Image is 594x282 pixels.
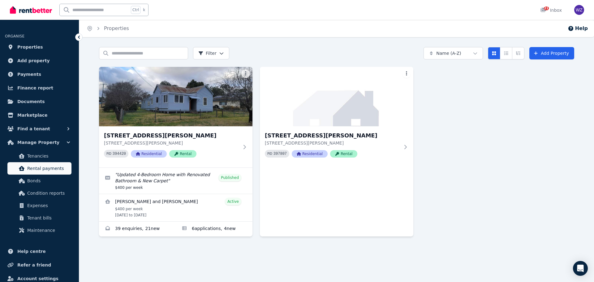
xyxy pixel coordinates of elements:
a: Maintenance [7,224,71,236]
span: ORGANISE [5,34,24,38]
button: Filter [193,47,229,59]
img: 30 Leonard St, Mildura [260,67,413,126]
button: Find a tenant [5,123,74,135]
a: Payments [5,68,74,80]
a: Properties [5,41,74,53]
div: Inbox [540,7,562,13]
button: Manage Property [5,136,74,149]
code: 397807 [273,152,287,156]
a: Documents [5,95,74,108]
a: Expenses [7,199,71,212]
a: 25 Charles St, Coonabarabran[STREET_ADDRESS][PERSON_NAME][STREET_ADDRESS][PERSON_NAME]PID 394420R... [99,67,252,167]
span: Maintenance [27,227,69,234]
h3: [STREET_ADDRESS][PERSON_NAME] [265,131,400,140]
span: Refer a friend [17,261,51,269]
span: Help centre [17,248,46,255]
span: Tenant bills [27,214,69,222]
a: Edit listing: Updated 4-Bedroom Home with Renovated Bathroom & New Carpet [99,168,252,194]
a: Rental payments [7,162,71,175]
span: 21 [544,7,549,10]
span: Payments [17,71,41,78]
a: Finance report [5,82,74,94]
a: 30 Leonard St, Mildura[STREET_ADDRESS][PERSON_NAME][STREET_ADDRESS][PERSON_NAME]PID 397807Residen... [260,67,413,167]
button: More options [241,69,250,78]
button: Compact list view [500,47,512,59]
a: Applications for 25 Charles St, Coonabarabran [176,222,252,236]
button: Name (A-Z) [424,47,483,59]
a: Add Property [529,47,574,59]
a: View details for Jamie Zawiolkowski and Lilee Clifton [99,194,252,221]
a: Refer a friend [5,259,74,271]
button: Expanded list view [512,47,524,59]
a: Help centre [5,245,74,258]
span: Bonds [27,177,69,184]
small: PID [106,152,111,155]
a: Properties [104,25,129,31]
p: [STREET_ADDRESS][PERSON_NAME] [104,140,239,146]
a: Condition reports [7,187,71,199]
span: Add property [17,57,50,64]
span: Name (A-Z) [436,50,461,56]
button: More options [402,69,411,78]
span: Manage Property [17,139,59,146]
span: Marketplace [17,111,47,119]
img: RentBetter [10,5,52,15]
code: 394420 [113,152,126,156]
nav: Breadcrumb [79,20,136,37]
img: 25 Charles St, Coonabarabran [99,67,252,126]
span: Expenses [27,202,69,209]
span: Find a tenant [17,125,50,132]
a: Add property [5,54,74,67]
span: Finance report [17,84,53,92]
button: Card view [488,47,500,59]
span: Condition reports [27,189,69,197]
h3: [STREET_ADDRESS][PERSON_NAME] [104,131,239,140]
small: PID [267,152,272,155]
span: Tenancies [27,152,69,160]
p: [STREET_ADDRESS][PERSON_NAME] [265,140,400,146]
a: Enquiries for 25 Charles St, Coonabarabran [99,222,176,236]
div: Open Intercom Messenger [573,261,588,276]
span: Rental [169,150,196,158]
span: Properties [17,43,43,51]
img: Wei Zhang [574,5,584,15]
span: k [143,7,145,12]
span: Residential [131,150,167,158]
span: Rental [330,150,357,158]
span: Residential [292,150,328,158]
span: Filter [198,50,217,56]
div: View options [488,47,524,59]
a: Tenant bills [7,212,71,224]
span: Rental payments [27,165,69,172]
span: Ctrl [131,6,140,14]
span: Documents [17,98,45,105]
a: Bonds [7,175,71,187]
a: Marketplace [5,109,74,121]
button: Help [568,25,588,32]
a: Tenancies [7,150,71,162]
